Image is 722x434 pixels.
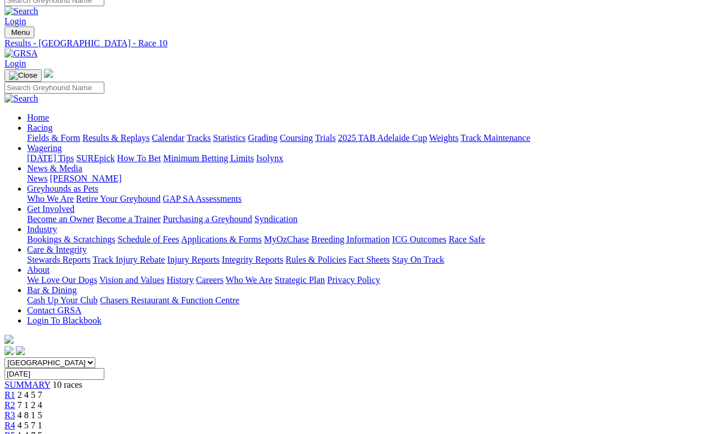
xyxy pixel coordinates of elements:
span: 7 1 2 4 [17,400,42,410]
a: Who We Are [226,275,272,285]
img: facebook.svg [5,346,14,355]
button: Toggle navigation [5,26,34,38]
a: Bar & Dining [27,285,77,295]
img: twitter.svg [16,346,25,355]
a: How To Bet [117,153,161,163]
a: History [166,275,193,285]
a: Cash Up Your Club [27,295,98,305]
a: Become a Trainer [96,214,161,224]
span: 4 5 7 1 [17,420,42,430]
div: Racing [27,133,717,143]
a: Minimum Betting Limits [163,153,254,163]
img: GRSA [5,48,38,59]
a: [DATE] Tips [27,153,74,163]
img: logo-grsa-white.png [5,335,14,344]
a: Care & Integrity [27,245,87,254]
div: Care & Integrity [27,255,717,265]
a: R1 [5,390,15,400]
a: Bookings & Scratchings [27,234,115,244]
a: News & Media [27,163,82,173]
a: Home [27,113,49,122]
a: Who We Are [27,194,74,203]
a: Retire Your Greyhound [76,194,161,203]
a: ICG Outcomes [392,234,446,244]
a: Track Injury Rebate [93,255,165,264]
input: Select date [5,368,104,380]
a: R4 [5,420,15,430]
a: Race Safe [448,234,485,244]
a: Results - [GEOGRAPHIC_DATA] - Race 10 [5,38,717,48]
a: SUMMARY [5,380,50,389]
div: Bar & Dining [27,295,717,305]
input: Search [5,82,104,94]
span: Menu [11,28,30,37]
a: Stewards Reports [27,255,90,264]
a: Injury Reports [167,255,219,264]
img: Search [5,94,38,104]
a: Statistics [213,133,246,143]
div: About [27,275,717,285]
a: [PERSON_NAME] [50,174,121,183]
a: Wagering [27,143,62,153]
img: Close [9,71,37,80]
a: Weights [429,133,459,143]
div: News & Media [27,174,717,184]
a: Tracks [187,133,211,143]
a: Vision and Values [99,275,164,285]
a: Applications & Forms [181,234,262,244]
a: 2025 TAB Adelaide Cup [338,133,427,143]
a: R3 [5,410,15,420]
a: Greyhounds as Pets [27,184,98,193]
a: Integrity Reports [222,255,283,264]
a: MyOzChase [264,234,309,244]
a: Track Maintenance [461,133,530,143]
a: Contact GRSA [27,305,81,315]
a: Get Involved [27,204,74,214]
a: R2 [5,400,15,410]
a: Results & Replays [82,133,149,143]
a: Racing [27,123,52,132]
div: Wagering [27,153,717,163]
a: Industry [27,224,57,234]
a: Coursing [280,133,313,143]
a: Breeding Information [311,234,390,244]
a: Login [5,59,26,68]
a: Grading [248,133,278,143]
a: Purchasing a Greyhound [163,214,252,224]
a: Schedule of Fees [117,234,179,244]
a: Become an Owner [27,214,94,224]
a: Rules & Policies [285,255,346,264]
div: Industry [27,234,717,245]
img: Search [5,6,38,16]
a: We Love Our Dogs [27,275,97,285]
a: Privacy Policy [327,275,380,285]
a: Fact Sheets [349,255,390,264]
a: Strategic Plan [275,275,325,285]
a: Calendar [152,133,184,143]
span: 4 8 1 5 [17,410,42,420]
a: Stay On Track [392,255,444,264]
a: SUREpick [76,153,115,163]
a: About [27,265,50,274]
a: News [27,174,47,183]
a: Login To Blackbook [27,316,102,325]
a: Careers [196,275,223,285]
span: 10 races [52,380,82,389]
a: Fields & Form [27,133,80,143]
a: Trials [315,133,336,143]
a: Chasers Restaurant & Function Centre [100,295,239,305]
a: GAP SA Assessments [163,194,242,203]
a: Login [5,16,26,26]
button: Toggle navigation [5,69,42,82]
a: Syndication [254,214,297,224]
div: Greyhounds as Pets [27,194,717,204]
div: Get Involved [27,214,717,224]
img: logo-grsa-white.png [44,69,53,78]
span: 2 4 5 7 [17,390,42,400]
